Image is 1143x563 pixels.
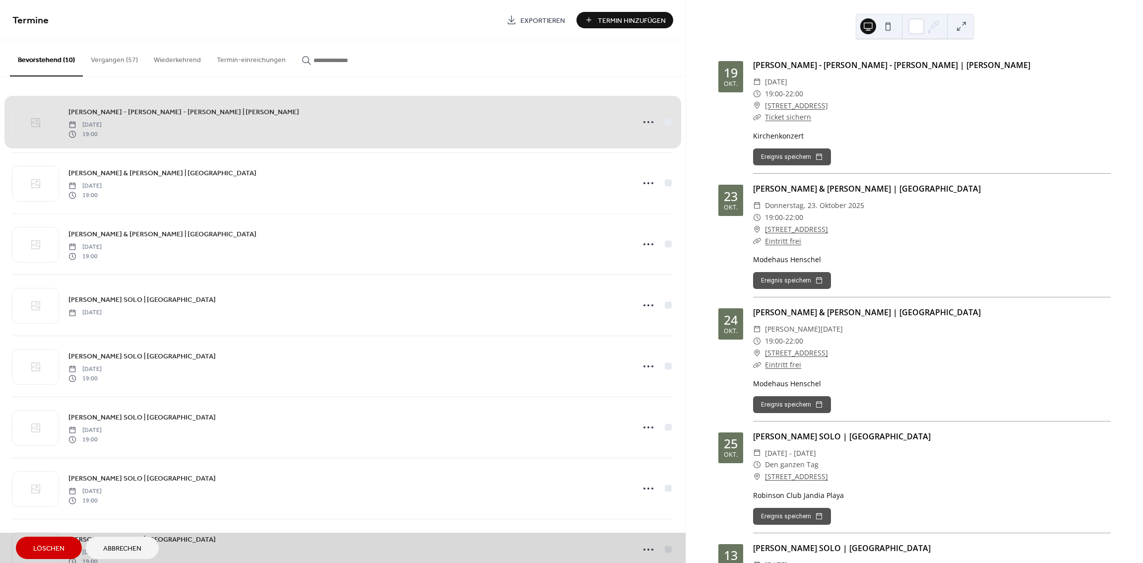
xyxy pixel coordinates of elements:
div: ​ [753,200,761,211]
div: Modehaus Henschel [753,254,1111,265]
div: 24 [724,314,738,326]
div: Okt. [724,81,738,87]
span: Exportieren [520,15,565,26]
a: Eintritt frei [765,236,801,246]
div: ​ [753,459,761,471]
div: Modehaus Henschel [753,378,1111,389]
button: Ereignis speichern [753,508,831,525]
div: ​ [753,359,761,371]
a: [PERSON_NAME] SOLO | [GEOGRAPHIC_DATA] [753,543,931,554]
div: 19 [724,67,738,79]
div: 25 [724,437,738,450]
button: Vergangen (57) [83,40,146,75]
div: ​ [753,223,761,235]
span: 22:00 [785,211,803,223]
span: 19:00 [765,335,783,347]
span: - [783,335,785,347]
button: Ereignis speichern [753,272,831,289]
div: ​ [753,100,761,112]
span: [DATE] - [DATE] [765,447,816,459]
div: ​ [753,111,761,123]
div: 13 [724,549,738,562]
div: ​ [753,76,761,88]
div: ​ [753,447,761,459]
span: Termine [12,11,49,30]
span: [PERSON_NAME][DATE] [765,323,843,335]
span: - [783,88,785,100]
span: 19:00 [765,211,783,223]
a: Eintritt frei [765,360,801,369]
a: [STREET_ADDRESS] [765,223,828,235]
a: [STREET_ADDRESS] [765,471,828,483]
button: Termin-einreichungen [209,40,294,75]
div: Kirchenkonzert [753,131,1111,141]
div: ​ [753,347,761,359]
span: Termin Hinzufügen [598,15,666,26]
a: [PERSON_NAME] & [PERSON_NAME] | [GEOGRAPHIC_DATA] [753,183,981,194]
a: Ticket sichern [765,112,811,122]
button: Ereignis speichern [753,396,831,413]
a: [PERSON_NAME] - [PERSON_NAME] - [PERSON_NAME] | [PERSON_NAME] [753,60,1030,70]
button: Ereignis speichern [753,148,831,165]
span: Donnerstag, 23. Oktober 2025 [765,200,864,211]
div: Okt. [724,452,738,458]
div: ​ [753,235,761,247]
a: [PERSON_NAME] & [PERSON_NAME] | [GEOGRAPHIC_DATA] [753,307,981,318]
div: ​ [753,88,761,100]
span: Den ganzen Tag [765,459,819,471]
button: Abbrechen [86,537,159,559]
button: Bevorstehend (10) [10,40,83,76]
span: - [783,211,785,223]
div: Robinson Club Jandia Playa [753,490,1111,500]
button: Termin Hinzufügen [576,12,673,28]
a: Exportieren [499,12,572,28]
span: 22:00 [785,335,803,347]
a: [STREET_ADDRESS] [765,347,828,359]
div: Okt. [724,205,738,211]
button: Löschen [16,537,82,559]
div: [PERSON_NAME] SOLO | [GEOGRAPHIC_DATA] [753,430,1111,442]
div: ​ [753,211,761,223]
div: 23 [724,190,738,203]
div: ​ [753,323,761,335]
div: ​ [753,335,761,347]
span: Löschen [33,544,64,554]
span: 19:00 [765,88,783,100]
span: Abbrechen [103,544,141,554]
div: Okt. [724,328,738,335]
span: 22:00 [785,88,803,100]
span: [DATE] [765,76,787,88]
a: [STREET_ADDRESS] [765,100,828,112]
div: ​ [753,471,761,483]
button: Wiederkehrend [146,40,209,75]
